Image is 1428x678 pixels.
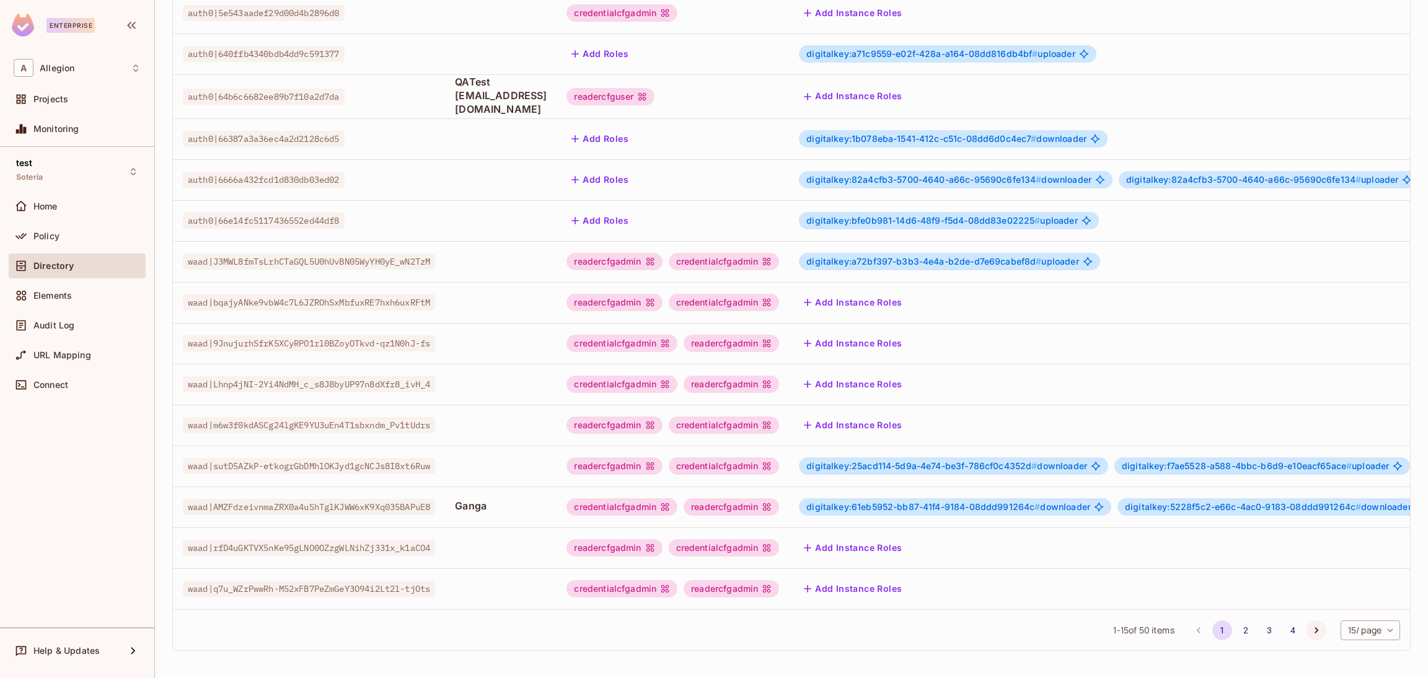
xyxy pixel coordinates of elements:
[183,294,435,310] span: waad|bqajyANke9vbW4c7L6JZROhSxMbfuxRE7hxh6uxRFtM
[684,498,779,516] div: readercfgadmin
[33,124,79,134] span: Monitoring
[1125,502,1411,512] span: downloader
[33,350,91,360] span: URL Mapping
[566,129,633,149] button: Add Roles
[806,175,1091,185] span: downloader
[566,580,677,597] div: credentialcfgadmin
[566,4,677,22] div: credentialcfgadmin
[799,579,907,599] button: Add Instance Roles
[799,333,907,353] button: Add Instance Roles
[1113,623,1174,637] span: 1 - 15 of 50 items
[1034,501,1040,512] span: #
[183,458,435,474] span: waad|sutD5AZkP-etkogrGbDMhlOKJyd1gcNCJs8I8xt6Ruw
[799,538,907,558] button: Add Instance Roles
[669,294,780,311] div: credentialcfgadmin
[684,580,779,597] div: readercfgadmin
[33,231,59,241] span: Policy
[566,253,662,270] div: readercfgadmin
[33,201,58,211] span: Home
[183,131,345,147] span: auth0|66387a3a36ec4a2d2128c6d5
[806,215,1040,226] span: digitalkey:bfe0b981-14d6-48f9-f5d4-08dd83e02225
[455,75,547,116] span: QATest [EMAIL_ADDRESS][DOMAIN_NAME]
[669,416,780,434] div: credentialcfgadmin
[183,581,435,597] span: waad|q7u_WZrPwwRh-M52xFB7PeZmGeY3O94i2Lt2l-tjOts
[183,213,345,229] span: auth0|66e14fc5117436552ed44df8
[183,540,435,556] span: waad|rfD4uGKTVX5nKe95gLNO0OZzgWLNihZj331x_k1aCO4
[1122,461,1389,471] span: uploader
[1341,620,1400,640] div: 15 / page
[806,501,1040,512] span: digitalkey:61eb5952-bb87-41f4-9184-08ddd991264c
[799,293,907,312] button: Add Instance Roles
[806,460,1037,471] span: digitalkey:25acd114-5d9a-4e74-be3f-786cf0c4352d
[16,172,43,182] span: Soteria
[566,539,662,557] div: readercfgadmin
[12,14,34,37] img: SReyMgAAAABJRU5ErkJggg==
[183,376,435,392] span: waad|Lhnp4jNI-2Yi4NdMH_c_s8J8byUP97n8dXfr8_ivH_4
[1283,620,1303,640] button: Go to page 4
[183,417,435,433] span: waad|m6w3f0kdASCg24lgKE9YU3uEn4T1sbxndm_Pv1tUdrs
[33,320,74,330] span: Audit Log
[33,94,68,104] span: Projects
[799,415,907,435] button: Add Instance Roles
[806,174,1041,185] span: digitalkey:82a4cfb3-5700-4640-a66c-95690c6fe134
[1187,620,1328,640] nav: pagination navigation
[1122,460,1352,471] span: digitalkey:f7ae5528-a588-4bbc-b6d9-e10eacf65ace
[806,134,1086,144] span: downloader
[1259,620,1279,640] button: Go to page 3
[33,380,68,390] span: Connect
[806,257,1078,266] span: uploader
[566,294,662,311] div: readercfgadmin
[684,335,779,352] div: readercfgadmin
[1031,133,1036,144] span: #
[1126,175,1398,185] span: uploader
[1036,256,1041,266] span: #
[1031,460,1037,471] span: #
[566,88,654,105] div: readercfguser
[46,18,95,33] div: Enterprise
[806,49,1075,59] span: uploader
[566,44,633,64] button: Add Roles
[183,89,345,105] span: auth0|64b6c6682ee89b7f10a2d7da
[669,539,780,557] div: credentialcfgadmin
[16,158,33,168] span: test
[806,256,1041,266] span: digitalkey:a72bf397-b3b3-4e4a-b2de-d7e69cabef8d
[1032,48,1038,59] span: #
[1034,215,1040,226] span: #
[669,457,780,475] div: credentialcfgadmin
[806,133,1036,144] span: digitalkey:1b078eba-1541-412c-c51c-08dd6d0c4ec7
[1355,174,1361,185] span: #
[806,502,1090,512] span: downloader
[1307,620,1326,640] button: Go to next page
[566,335,677,352] div: credentialcfgadmin
[183,335,435,351] span: waad|9JnujurhSfrK5XCyRPO1rl0BZoyOTkvd-qz1N0hJ-fs
[183,499,435,515] span: waad|AMZFdzeivnmaZRX0a4uShTglKJWW6xK9Xq035BAPuE8
[1126,174,1361,185] span: digitalkey:82a4cfb3-5700-4640-a66c-95690c6fe134
[1036,174,1041,185] span: #
[806,461,1087,471] span: downloader
[566,457,662,475] div: readercfgadmin
[33,291,72,301] span: Elements
[183,253,435,270] span: waad|J3MWL8fmTsLrhCTaGQL5U0hUvBN05WyYH0yE_wN2TzM
[566,376,677,393] div: credentialcfgadmin
[183,5,345,21] span: auth0|5e543aadef29d00d4b2896d0
[806,48,1038,59] span: digitalkey:a71c9559-e02f-428a-a164-08dd816db4bf
[33,261,74,271] span: Directory
[566,498,677,516] div: credentialcfgadmin
[455,499,547,513] span: Ganga
[566,170,633,190] button: Add Roles
[566,416,662,434] div: readercfgadmin
[799,374,907,394] button: Add Instance Roles
[799,3,907,23] button: Add Instance Roles
[1355,501,1361,512] span: #
[1346,460,1352,471] span: #
[183,46,345,62] span: auth0|640ffb4340bdb4dd9c591377
[806,216,1077,226] span: uploader
[40,63,74,73] span: Workspace: Allegion
[684,376,779,393] div: readercfgadmin
[1212,620,1232,640] button: page 1
[566,211,633,231] button: Add Roles
[14,59,33,77] span: A
[669,253,780,270] div: credentialcfgadmin
[183,172,345,188] span: auth0|6666a432fcd1d830db03ed02
[799,87,907,107] button: Add Instance Roles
